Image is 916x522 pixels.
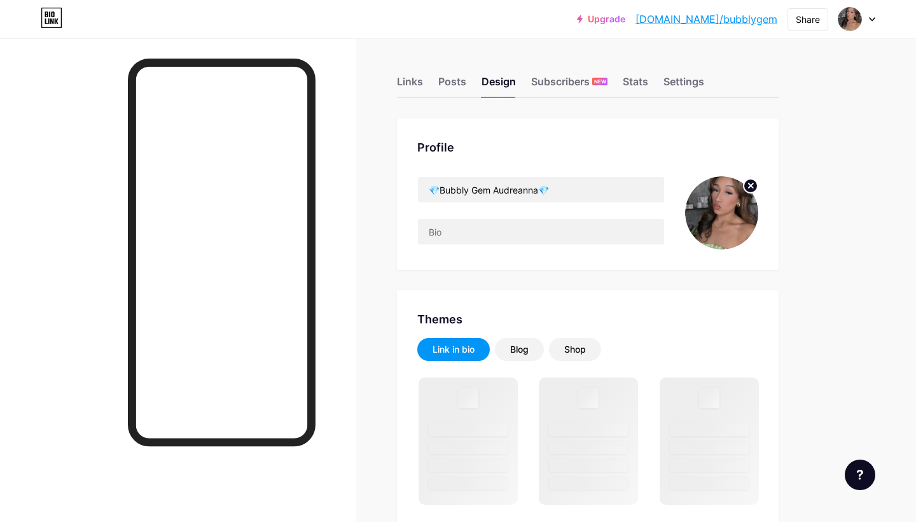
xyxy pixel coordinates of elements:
[685,176,758,250] img: bubblygem
[838,7,862,31] img: bubblygem
[397,74,423,97] div: Links
[438,74,466,97] div: Posts
[564,343,586,356] div: Shop
[433,343,475,356] div: Link in bio
[417,311,758,328] div: Themes
[594,78,606,85] span: NEW
[510,343,529,356] div: Blog
[482,74,516,97] div: Design
[418,219,664,244] input: Bio
[417,139,758,156] div: Profile
[663,74,704,97] div: Settings
[635,11,777,27] a: [DOMAIN_NAME]/bubblygem
[623,74,648,97] div: Stats
[577,14,625,24] a: Upgrade
[418,177,664,202] input: Name
[796,13,820,26] div: Share
[531,74,607,97] div: Subscribers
